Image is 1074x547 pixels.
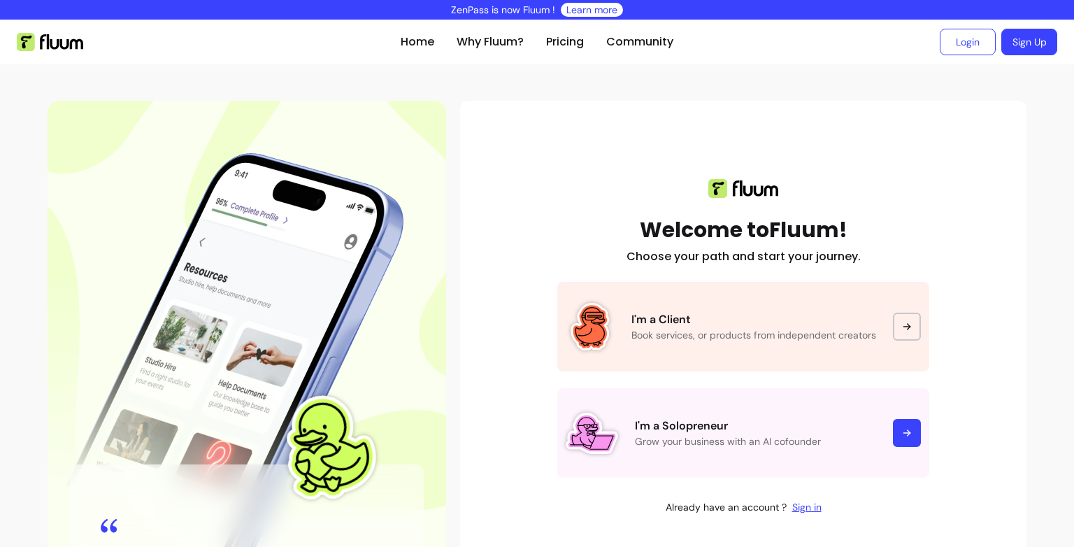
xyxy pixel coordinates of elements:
p: Book services, or products from independent creators [631,328,876,342]
img: Fluum Logo [17,33,83,51]
img: Fluum Duck sticker [267,385,392,509]
a: Pricing [546,34,584,50]
a: Sign in [792,500,822,514]
a: Login [940,29,996,55]
a: Community [606,34,673,50]
p: ZenPass is now Fluum ! [451,3,555,17]
p: I'm a Client [631,311,876,328]
a: Fluum Duck stickerI'm a ClientBook services, or products from independent creators [557,282,929,371]
img: Fluum logo [708,179,778,198]
a: Fluum Duck stickerI'm a SolopreneurGrow your business with an AI cofounder [557,388,929,478]
p: I'm a Solopreneur [635,418,876,434]
img: Fluum Duck sticker [566,302,615,351]
a: Why Fluum? [457,34,524,50]
p: Grow your business with an AI cofounder [635,434,876,448]
h1: Welcome to Fluum! [640,218,847,243]
a: Home [401,34,434,50]
p: Already have an account ? [666,500,787,514]
a: Learn more [566,3,617,17]
img: Fluum Duck sticker [566,407,618,460]
h2: Choose your path and start your journey. [626,248,861,265]
a: Sign Up [1001,29,1057,55]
